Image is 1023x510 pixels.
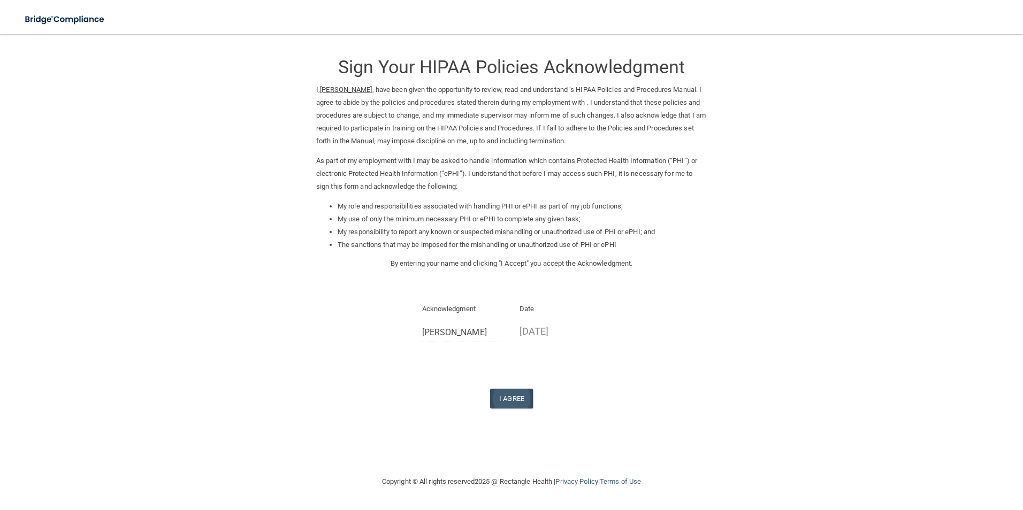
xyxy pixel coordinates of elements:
[16,9,114,30] img: bridge_compliance_login_screen.278c3ca4.svg
[520,322,601,340] p: [DATE]
[316,57,707,77] h3: Sign Your HIPAA Policies Acknowledgment
[422,303,504,315] p: Acknowledgment
[316,154,707,193] p: As part of my employment with I may be asked to handle information which contains Protected Healt...
[520,303,601,315] p: Date
[316,257,707,270] p: By entering your name and clicking "I Accept" you accept the Acknowledgment.
[316,465,707,499] div: Copyright © All rights reserved 2025 @ Rectangle Health | |
[338,226,707,238] li: My responsibility to report any known or suspected mishandling or unauthorized use of PHI or ePHI...
[422,322,504,342] input: Full Name
[555,477,598,485] a: Privacy Policy
[338,238,707,251] li: The sanctions that may be imposed for the mishandling or unauthorized use of PHI or ePHI
[338,213,707,226] li: My use of only the minimum necessary PHI or ePHI to complete any given task;
[600,477,641,485] a: Terms of Use
[320,86,372,94] ins: [PERSON_NAME]
[316,83,707,148] p: I, , have been given the opportunity to review, read and understand ’s HIPAA Policies and Procedu...
[338,200,707,213] li: My role and responsibilities associated with handling PHI or ePHI as part of my job functions;
[490,389,533,408] button: I Agree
